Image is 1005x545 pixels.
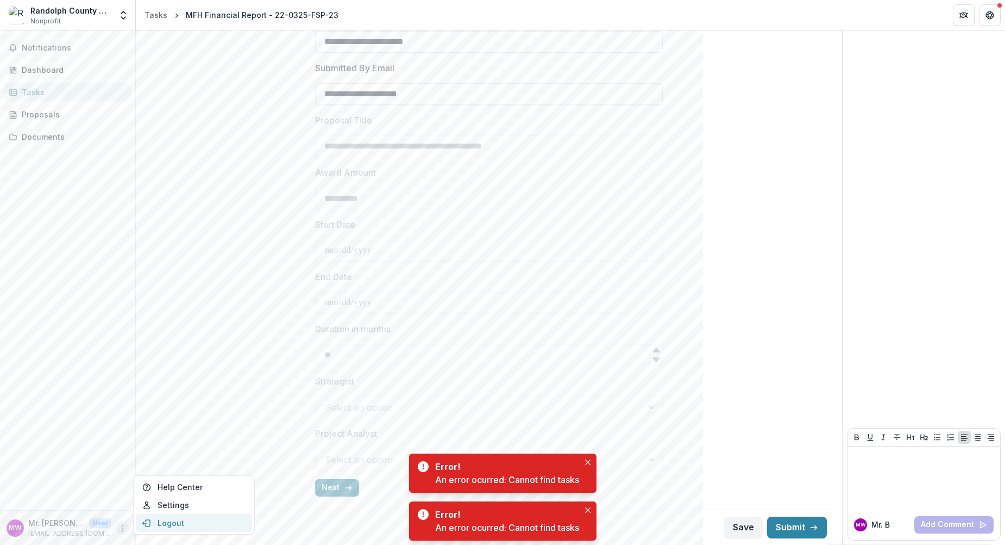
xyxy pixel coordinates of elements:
[864,431,877,444] button: Underline
[315,270,352,283] p: End Date
[140,7,343,23] nav: breadcrumb
[4,39,131,57] button: Notifications
[22,64,122,76] div: Dashboard
[315,323,391,336] p: Duration in months
[315,166,376,179] p: Award Amount
[856,522,866,528] div: Mr. Brian Williams
[4,128,131,146] a: Documents
[850,431,863,444] button: Bold
[28,529,111,538] p: [EMAIL_ADDRESS][DOMAIN_NAME]
[918,431,931,444] button: Heading 2
[890,431,903,444] button: Strike
[4,61,131,79] a: Dashboard
[315,114,372,127] p: Proposal Title
[724,517,763,538] button: Save
[871,519,890,530] p: Mr. B
[877,431,890,444] button: Italicize
[767,517,827,538] button: Submit
[958,431,971,444] button: Align Left
[140,7,172,23] a: Tasks
[435,521,579,534] div: An error ocurred: Cannot find tasks
[581,456,594,469] button: Close
[9,7,26,24] img: Randolph County Caring Community Inc
[435,473,579,486] div: An error ocurred: Cannot find tasks
[9,524,22,531] div: Mr. Brian Williams
[30,16,61,26] span: Nonprofit
[145,9,167,21] div: Tasks
[315,61,394,75] p: Submitted By Email
[315,375,354,388] p: Strategist
[984,431,997,444] button: Align Right
[435,508,575,521] div: Error!
[315,218,355,231] p: Start Date
[186,9,338,21] div: MFH Financial Report - 22-0325-FSP-23
[931,431,944,444] button: Bullet List
[944,431,957,444] button: Ordered List
[435,460,575,473] div: Error!
[904,431,917,444] button: Heading 1
[116,522,129,535] button: More
[28,517,85,529] p: Mr. [PERSON_NAME]
[4,106,131,123] a: Proposals
[89,518,111,528] p: User
[22,131,122,143] div: Documents
[22,44,127,53] span: Notifications
[22,86,122,98] div: Tasks
[22,109,122,120] div: Proposals
[4,83,131,101] a: Tasks
[953,4,975,26] button: Partners
[30,5,111,16] div: Randolph County Caring Community Inc
[116,4,131,26] button: Open entity switcher
[979,4,1001,26] button: Get Help
[581,504,594,517] button: Close
[914,516,994,534] button: Add Comment
[971,431,984,444] button: Align Center
[315,427,377,440] p: Project Analyst
[315,479,359,497] button: Next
